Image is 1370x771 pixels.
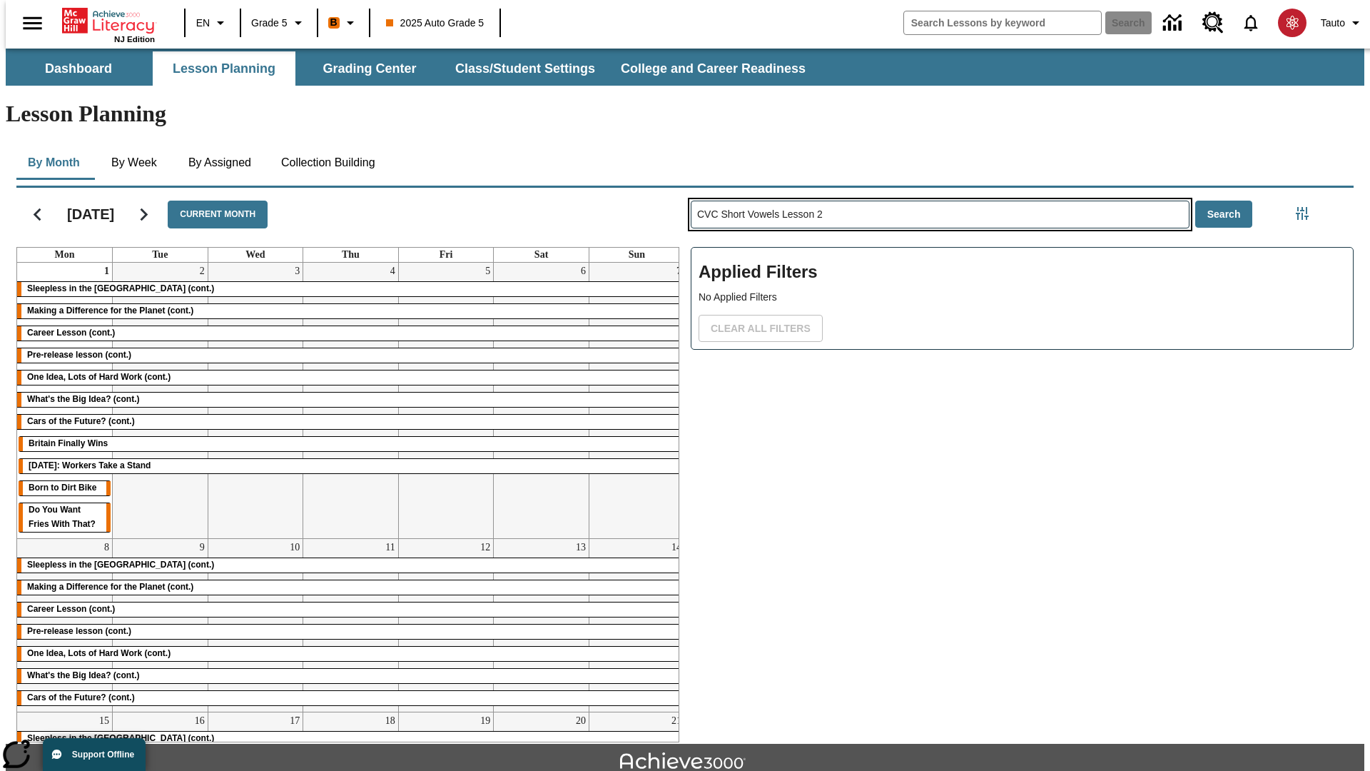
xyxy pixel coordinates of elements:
[494,263,589,538] td: September 6, 2025
[17,538,113,712] td: September 8, 2025
[208,263,303,538] td: September 3, 2025
[699,255,1346,290] h2: Applied Filters
[27,283,214,293] span: Sleepless in the Animal Kingdom (cont.)
[669,712,684,730] a: September 21, 2025
[27,306,193,316] span: Making a Difference for the Planet (cont.)
[192,712,208,730] a: September 16, 2025
[679,182,1354,742] div: Search
[17,558,684,573] div: Sleepless in the Animal Kingdom (cont.)
[29,483,96,493] span: Born to Dirt Bike
[190,10,235,36] button: Language: EN, Select a language
[578,263,589,280] a: September 6, 2025
[62,5,155,44] div: Home
[113,263,208,538] td: September 2, 2025
[101,263,112,280] a: September 1, 2025
[292,263,303,280] a: September 3, 2025
[17,647,684,661] div: One Idea, Lots of Hard Work (cont.)
[1278,9,1306,37] img: avatar image
[398,538,494,712] td: September 12, 2025
[27,670,140,680] span: What's the Big Idea? (cont.)
[477,712,493,730] a: September 19, 2025
[17,580,684,595] div: Making a Difference for the Planet (cont.)
[27,692,135,702] span: Cars of the Future? (cont.)
[17,732,684,746] div: Sleepless in the Animal Kingdom (cont.)
[477,539,493,556] a: September 12, 2025
[6,51,818,86] div: SubNavbar
[19,503,111,532] div: Do You Want Fries With That?
[72,750,134,760] span: Support Offline
[52,248,78,262] a: Monday
[6,101,1364,127] h1: Lesson Planning
[113,538,208,712] td: September 9, 2025
[27,626,131,636] span: Pre-release lesson (cont.)
[29,438,108,448] span: Britain Finally Wins
[270,146,387,180] button: Collection Building
[573,712,589,730] a: September 20, 2025
[243,248,268,262] a: Wednesday
[19,196,56,233] button: Previous
[197,263,208,280] a: September 2, 2025
[287,539,303,556] a: September 10, 2025
[11,2,54,44] button: Open side menu
[17,326,684,341] div: Career Lesson (cont.)
[699,290,1346,305] p: No Applied Filters
[904,11,1101,34] input: search field
[17,415,684,429] div: Cars of the Future? (cont.)
[27,648,171,658] span: One Idea, Lots of Hard Work (cont.)
[168,201,268,228] button: Current Month
[27,328,115,338] span: Career Lesson (cont.)
[494,538,589,712] td: September 13, 2025
[387,263,398,280] a: September 4, 2025
[1321,16,1345,31] span: Tauto
[626,248,648,262] a: Sunday
[17,348,684,363] div: Pre-release lesson (cont.)
[398,263,494,538] td: September 5, 2025
[245,10,313,36] button: Grade: Grade 5, Select a grade
[674,263,684,280] a: September 7, 2025
[1195,201,1253,228] button: Search
[532,248,551,262] a: Saturday
[126,196,162,233] button: Next
[153,51,295,86] button: Lesson Planning
[17,669,684,683] div: What's the Big Idea? (cont.)
[177,146,263,180] button: By Assigned
[29,460,151,470] span: Labor Day: Workers Take a Stand
[96,712,112,730] a: September 15, 2025
[29,505,96,529] span: Do You Want Fries With That?
[1194,4,1232,42] a: Resource Center, Will open in new tab
[691,247,1354,350] div: Applied Filters
[197,539,208,556] a: September 9, 2025
[19,481,111,495] div: Born to Dirt Bike
[691,201,1189,228] input: Search Lessons By Keyword
[67,206,114,223] h2: [DATE]
[196,16,210,31] span: EN
[589,263,684,538] td: September 7, 2025
[17,263,113,538] td: September 1, 2025
[17,282,684,296] div: Sleepless in the Animal Kingdom (cont.)
[6,49,1364,86] div: SubNavbar
[17,625,684,639] div: Pre-release lesson (cont.)
[27,372,171,382] span: One Idea, Lots of Hard Work (cont.)
[323,10,365,36] button: Boost Class color is orange. Change class color
[17,603,684,617] div: Career Lesson (cont.)
[382,539,397,556] a: September 11, 2025
[482,263,493,280] a: September 5, 2025
[1269,4,1315,41] button: Select a new avatar
[444,51,607,86] button: Class/Student Settings
[339,248,362,262] a: Thursday
[382,712,398,730] a: September 18, 2025
[208,538,303,712] td: September 10, 2025
[17,691,684,705] div: Cars of the Future? (cont.)
[101,539,112,556] a: September 8, 2025
[98,146,170,180] button: By Week
[17,393,684,407] div: What's the Big Idea? (cont.)
[437,248,456,262] a: Friday
[43,738,146,771] button: Support Offline
[19,437,683,451] div: Britain Finally Wins
[27,394,140,404] span: What's the Big Idea? (cont.)
[27,350,131,360] span: Pre-release lesson (cont.)
[589,538,684,712] td: September 14, 2025
[303,263,399,538] td: September 4, 2025
[27,733,214,743] span: Sleepless in the Animal Kingdom (cont.)
[27,560,214,570] span: Sleepless in the Animal Kingdom (cont.)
